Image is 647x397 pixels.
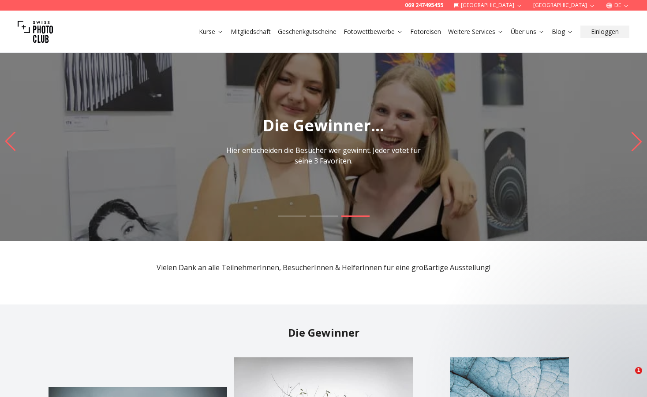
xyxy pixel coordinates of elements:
[344,27,403,36] a: Fotowettbewerbe
[410,27,441,36] a: Fotoreisen
[405,2,443,9] a: 069 247495455
[511,27,545,36] a: Über uns
[225,145,423,166] p: Hier entscheiden die Besucher wer gewinnt. Jeder votet für seine 3 Favoriten.
[507,26,548,38] button: Über uns
[199,27,224,36] a: Kurse
[445,26,507,38] button: Weitere Services
[49,262,599,273] p: Vielen Dank an alle TeilnehmerInnen, BesucherInnen & HelferInnen für eine großartige Ausstellung!
[227,26,274,38] button: Mitgliedschaft
[548,26,577,38] button: Blog
[340,26,407,38] button: Fotowettbewerbe
[580,26,629,38] button: Einloggen
[617,367,638,388] iframe: Intercom live chat
[274,26,340,38] button: Geschenkgutscheine
[635,367,642,374] span: 1
[18,14,53,49] img: Swiss photo club
[407,26,445,38] button: Fotoreisen
[278,27,337,36] a: Geschenkgutscheine
[448,27,504,36] a: Weitere Services
[552,27,573,36] a: Blog
[195,26,227,38] button: Kurse
[49,326,599,340] h2: Die Gewinner
[231,27,271,36] a: Mitgliedschaft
